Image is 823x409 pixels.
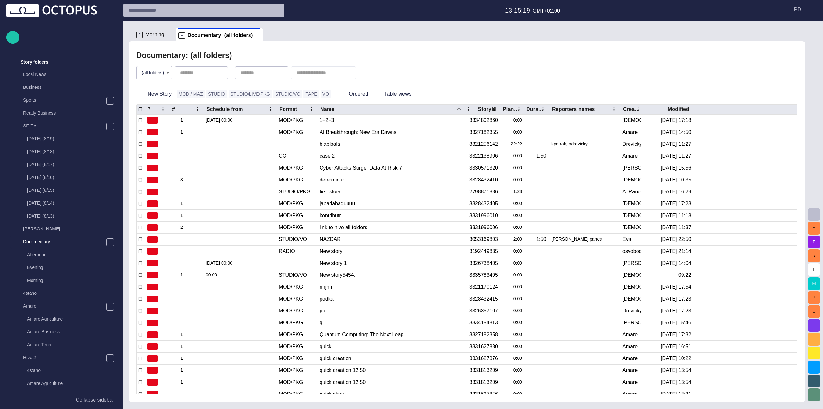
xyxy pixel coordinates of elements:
[503,198,522,209] div: 0:00
[469,260,498,267] div: 3326738405
[622,176,641,183] div: Vedra
[279,188,311,195] div: STUDIO/PKG
[661,129,691,136] div: 7/30 14:50
[661,331,691,338] div: 8/10 17:32
[503,234,522,245] div: 2:00
[505,5,530,15] h6: 13:15:19
[789,4,819,15] button: PD
[171,353,201,364] div: 1
[469,391,498,398] div: 3331627856
[503,317,522,329] div: 0:00
[634,105,643,114] button: Created by column menu
[622,117,641,124] div: Vedra
[469,153,498,160] div: 3322138906
[14,274,117,287] div: Morning
[303,90,319,98] button: TAPE
[661,391,691,398] div: 7/23 18:31
[668,106,689,113] div: Modified
[320,115,464,126] div: 1+2+3
[503,365,522,376] div: 0:00
[6,4,97,17] img: Octopus News Room
[27,187,117,193] p: [DATE] (8/15)
[536,153,546,160] div: 1:50
[171,198,201,209] div: 1
[320,210,464,221] div: kontributr
[661,379,691,386] div: 7/25 13:54
[320,246,464,257] div: New story
[503,106,520,113] div: Plan dur
[469,141,498,148] div: 3321256142
[10,287,117,300] div: 4stano
[503,269,522,281] div: 0:00
[27,148,117,155] p: [DATE] (8/18)
[503,281,522,293] div: 0:00
[27,161,117,168] p: [DATE] (8/17)
[503,341,522,352] div: 0:00
[338,88,370,100] button: Ordered
[14,377,117,390] div: Amare Agriculture
[10,352,117,403] div: Hive 24stanoAmare AgricultureAmare Business
[10,69,117,81] div: Local News
[320,305,464,317] div: pp
[14,172,117,184] div: [DATE] (8/16)
[27,213,117,219] p: [DATE] (8/13)
[279,106,297,113] div: Format
[6,30,117,368] ul: main menu
[503,353,522,364] div: 0:00
[171,222,201,233] div: 2
[661,200,691,207] div: 7/16 17:23
[23,303,106,309] p: Amare
[279,176,303,183] div: MOD/PKG
[76,396,114,404] p: Collapse sidebar
[27,316,117,322] p: Amare Agriculture
[10,236,117,287] div: DocumentaryAfternoonEveningMorning
[177,90,205,98] button: MOD / MAZ
[27,135,117,142] p: [DATE] (8/19)
[622,224,641,231] div: Vedra
[503,138,522,150] div: 22:22
[23,238,106,245] p: Documentary
[373,88,423,100] button: Table views
[21,59,48,65] p: Story folders
[551,138,617,150] div: kpetrak, pdrevicky
[320,388,464,400] div: quick story
[320,353,464,364] div: quick creation
[14,210,117,223] div: [DATE] (8/13)
[661,260,691,267] div: 7/2 14:04
[503,376,522,388] div: 0:00
[661,236,691,243] div: 7/16 22:50
[14,159,117,172] div: [DATE] (8/17)
[136,51,232,60] h2: Documentary: (all folders)
[661,224,691,231] div: 7/31 11:37
[469,307,498,314] div: 3326357107
[172,106,175,113] div: #
[27,367,117,374] p: 4stano
[661,355,691,362] div: 7/24 10:22
[622,212,641,219] div: Vedra
[808,236,820,248] button: F
[469,176,498,183] div: 3328432410
[503,174,522,186] div: 0:00
[279,307,303,314] div: MOD/PKG
[27,251,117,258] p: Afternoon
[171,174,201,186] div: 3
[469,212,498,219] div: 3331996010
[137,66,172,79] div: (all folders)
[206,269,274,281] div: 00:00
[193,105,202,114] button: # column menu
[136,32,143,38] p: F
[320,186,464,198] div: first story
[10,300,117,352] div: AmareAmare AgricultureAmare BusinessAmare Tech
[320,269,464,281] div: New story5454;
[455,105,464,114] button: Sort
[14,390,117,403] div: Amare Business
[279,284,303,291] div: MOD/PKG
[320,106,343,113] div: Name
[622,343,638,350] div: Amare
[469,319,498,326] div: 3334154813
[145,32,164,38] span: Morning
[469,331,498,338] div: 3327182358
[503,257,522,269] div: 0:00
[678,272,691,279] div: 09:22
[808,222,820,235] button: A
